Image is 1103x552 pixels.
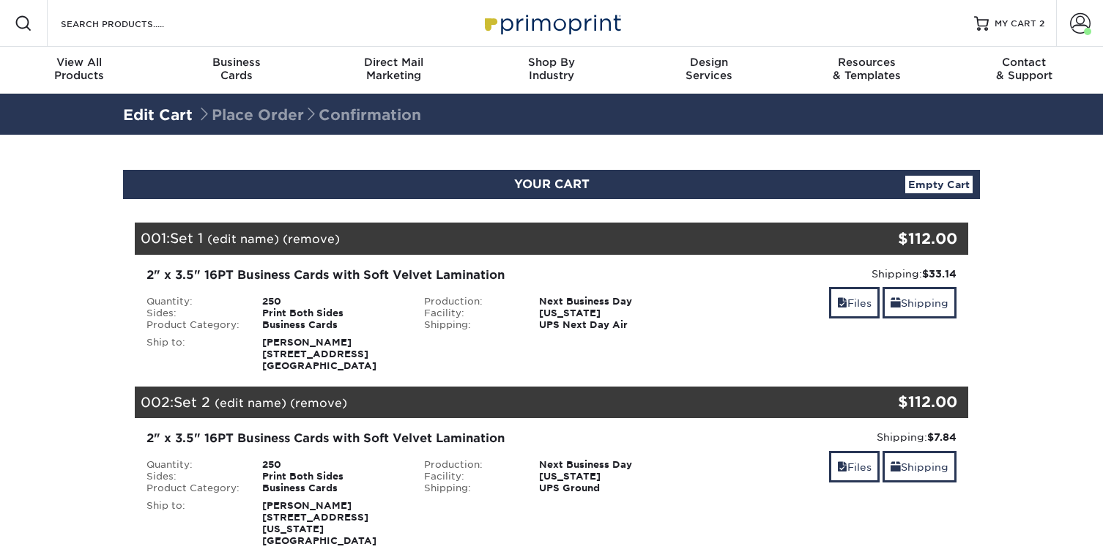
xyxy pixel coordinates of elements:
[123,106,193,124] a: Edit Cart
[788,56,946,82] div: & Templates
[946,56,1103,82] div: & Support
[146,430,679,447] div: 2" x 3.5" 16PT Business Cards with Soft Velvet Lamination
[251,307,413,319] div: Print Both Sides
[905,176,973,193] a: Empty Cart
[413,471,529,482] div: Facility:
[251,296,413,307] div: 250
[528,459,690,471] div: Next Business Day
[215,396,286,410] a: (edit name)
[157,56,315,82] div: Cards
[478,7,625,39] img: Primoprint
[528,307,690,319] div: [US_STATE]
[59,15,202,32] input: SEARCH PRODUCTS.....
[135,500,251,547] div: Ship to:
[528,482,690,494] div: UPS Ground
[413,459,529,471] div: Production:
[315,56,472,69] span: Direct Mail
[262,500,376,546] strong: [PERSON_NAME] [STREET_ADDRESS][US_STATE] [GEOGRAPHIC_DATA]
[995,18,1036,30] span: MY CART
[135,296,251,307] div: Quantity:
[631,56,788,69] span: Design
[631,56,788,82] div: Services
[413,482,529,494] div: Shipping:
[883,287,957,318] a: Shipping
[927,431,957,443] strong: $7.84
[829,391,957,413] div: $112.00
[829,228,957,250] div: $112.00
[283,232,340,246] a: (remove)
[262,337,376,371] strong: [PERSON_NAME] [STREET_ADDRESS] [GEOGRAPHIC_DATA]
[157,56,315,69] span: Business
[135,319,251,331] div: Product Category:
[157,47,315,94] a: BusinessCards
[1039,18,1044,29] span: 2
[413,296,529,307] div: Production:
[251,459,413,471] div: 250
[946,56,1103,69] span: Contact
[829,451,880,482] a: Files
[135,459,251,471] div: Quantity:
[891,297,901,309] span: shipping
[837,297,847,309] span: files
[472,47,630,94] a: Shop ByIndustry
[891,461,901,473] span: shipping
[946,47,1103,94] a: Contact& Support
[701,266,957,281] div: Shipping:
[472,56,630,69] span: Shop By
[135,337,251,372] div: Ship to:
[251,482,413,494] div: Business Cards
[829,287,880,318] a: Files
[528,296,690,307] div: Next Business Day
[174,394,210,410] span: Set 2
[290,396,347,410] a: (remove)
[135,482,251,494] div: Product Category:
[413,319,529,331] div: Shipping:
[315,47,472,94] a: Direct MailMarketing
[135,307,251,319] div: Sides:
[207,232,279,246] a: (edit name)
[883,451,957,482] a: Shipping
[251,319,413,331] div: Business Cards
[701,430,957,444] div: Shipping:
[197,106,421,124] span: Place Order Confirmation
[631,47,788,94] a: DesignServices
[472,56,630,82] div: Industry
[170,230,203,246] span: Set 1
[514,177,590,191] span: YOUR CART
[528,319,690,331] div: UPS Next Day Air
[788,56,946,69] span: Resources
[135,387,829,419] div: 002:
[315,56,472,82] div: Marketing
[922,268,957,280] strong: $33.14
[788,47,946,94] a: Resources& Templates
[146,266,679,284] div: 2" x 3.5" 16PT Business Cards with Soft Velvet Lamination
[135,471,251,482] div: Sides:
[837,461,847,473] span: files
[251,471,413,482] div: Print Both Sides
[413,307,529,319] div: Facility:
[135,223,829,255] div: 001:
[528,471,690,482] div: [US_STATE]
